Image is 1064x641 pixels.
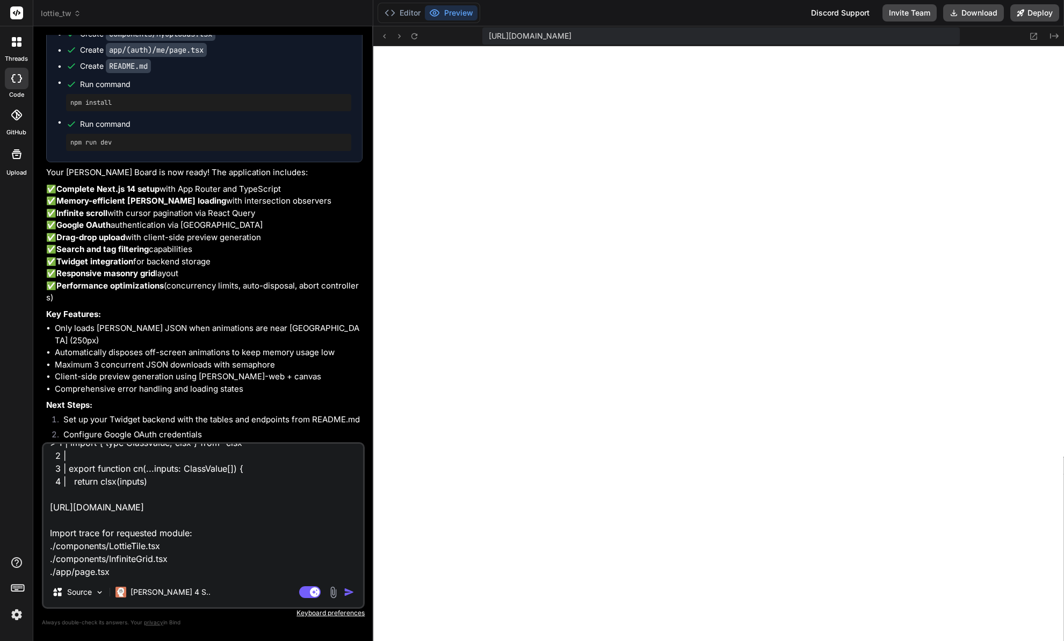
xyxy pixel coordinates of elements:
li: Set up your Twidget backend with the tables and endpoints from README.md [55,414,363,429]
code: README.md [106,59,151,73]
label: Upload [6,168,27,177]
span: privacy [144,619,163,625]
span: Run command [80,79,351,90]
strong: Responsive masonry grid [56,268,155,278]
strong: Drag-drop upload [56,232,125,242]
img: icon [344,587,354,597]
p: Source [67,587,92,597]
button: Preview [425,5,477,20]
button: Download [943,4,1004,21]
div: Create [80,28,215,39]
strong: Infinite scroll [56,208,107,218]
div: Create [80,45,207,55]
label: threads [5,54,28,63]
iframe: Preview [373,46,1064,641]
span: lottie_tw [41,8,81,19]
li: Maximum 3 concurrent JSON downloads with semaphore [55,359,363,371]
strong: Key Features: [46,309,101,319]
li: Configure Google OAuth credentials [55,429,363,444]
code: app/(auth)/me/page.tsx [106,43,207,57]
strong: Google OAuth [56,220,111,230]
label: code [9,90,24,99]
img: Pick Models [95,588,104,597]
img: Claude 4 Sonnet [115,587,126,597]
li: Automatically disposes off-screen animations to keep memory usage low [55,347,363,359]
p: Keyboard preferences [42,609,365,617]
pre: npm run dev [70,138,347,147]
li: Comprehensive error handling and loading states [55,383,363,395]
label: GitHub [6,128,26,137]
button: Invite Team [882,4,937,21]
span: [URL][DOMAIN_NAME] [489,31,571,41]
img: settings [8,606,26,624]
button: Editor [380,5,425,20]
li: Only loads [PERSON_NAME] JSON when animations are near [GEOGRAPHIC_DATA] (250px) [55,322,363,347]
button: Deploy [1010,4,1059,21]
p: Your [PERSON_NAME] Board is now ready! The application includes: [46,167,363,179]
pre: npm install [70,98,347,107]
p: Always double-check its answers. Your in Bind [42,617,365,628]
strong: Twidget integration [56,256,133,267]
strong: Performance optimizations [56,280,164,291]
strong: Next Steps: [46,400,92,410]
textarea: ./lib/utils.ts:1:0 Module not found: Can't resolve 'clsx' > 1 | import { type ClassValue, clsx } ... [44,444,363,577]
p: [PERSON_NAME] 4 S.. [131,587,211,597]
span: Run command [80,119,351,129]
strong: Complete Next.js 14 setup [56,184,160,194]
p: ✅ with App Router and TypeScript ✅ with intersection observers ✅ with cursor pagination via React... [46,183,363,304]
img: attachment [327,586,339,599]
div: Create [80,61,151,71]
li: Client-side preview generation using [PERSON_NAME]-web + canvas [55,371,363,383]
strong: Search and tag filtering [56,244,149,254]
strong: Memory-efficient [PERSON_NAME] loading [56,196,226,206]
div: Discord Support [805,4,876,21]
